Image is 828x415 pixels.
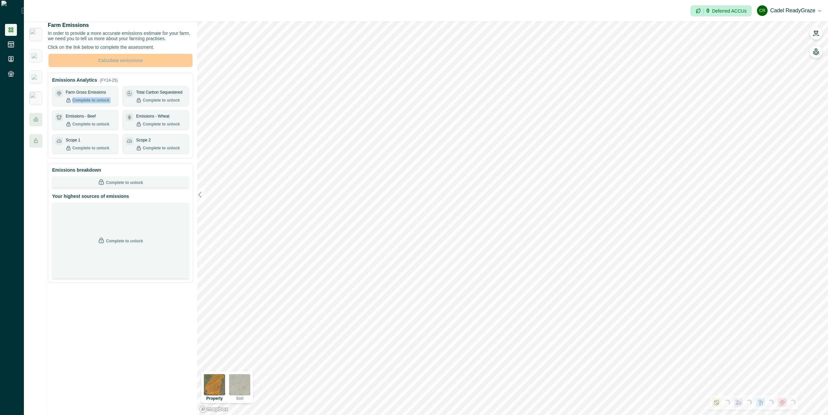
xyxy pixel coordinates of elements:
p: Complete to unlock [143,97,180,103]
p: Property [206,396,222,400]
p: (FY24-25) [100,77,118,83]
p: Emissions Analytics [52,77,97,84]
p: Complete to unlock [72,97,109,103]
p: Soil [236,396,243,400]
p: Complete to unlock [72,145,109,151]
p: Complete to unlock [106,178,143,186]
p: Farm Gross Emissions [66,89,106,95]
button: Calculate emissions [48,54,193,67]
p: In order to provide a more accurate emissions estimate for your farm, we need you to tell us more... [48,31,193,41]
p: Click on the link below to complete the assessment. [48,44,193,50]
button: Cadel ReadyGrazeCadel ReadyGraze [757,3,821,19]
p: Complete to unlock [106,237,143,244]
canvas: Map [197,21,828,415]
a: Mapbox logo [199,405,228,413]
img: soil preview [229,374,250,395]
p: Complete to unlock [143,145,180,151]
img: insight_readygraze.jpg [29,92,42,105]
p: Scope 2 [136,137,151,143]
p: 0 [706,8,709,14]
p: Emissions breakdown [52,167,101,174]
p: Complete to unlock [72,121,109,127]
p: Emissions - Wheat [136,113,169,119]
img: insight_carbon.png [29,28,42,41]
img: greenham_logo.png [32,53,40,58]
img: greenham_never_ever.png [32,74,40,80]
img: Logo [1,1,22,21]
p: Total Carbon Sequestered [136,89,182,95]
p: Deferred ACCUs [712,8,747,13]
p: Farm Emissions [48,21,89,29]
p: Complete to unlock [143,121,180,127]
p: Emissions - Beef [66,113,96,119]
img: property preview [204,374,225,395]
p: Scope 1 [66,137,80,143]
p: Your highest sources of emissions [52,193,129,200]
